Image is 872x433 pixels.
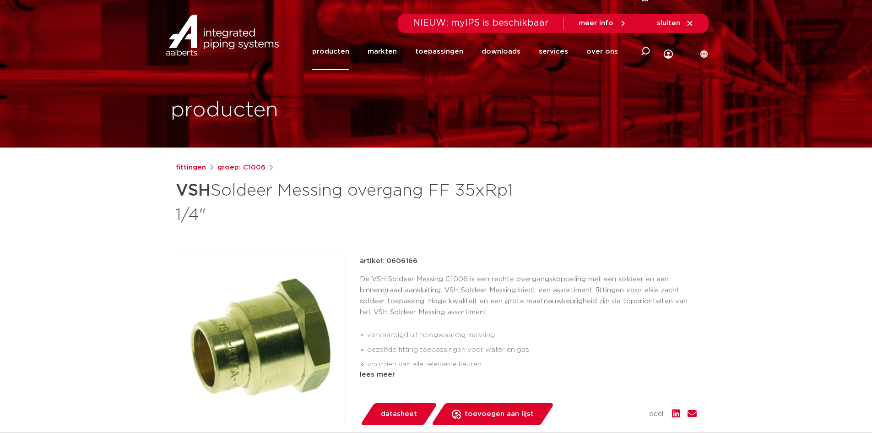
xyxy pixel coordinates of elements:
span: NIEUW: myIPS is beschikbaar [413,18,549,27]
div: my IPS [664,30,673,73]
a: meer info [579,19,627,27]
a: services [539,33,568,70]
p: De VSH Soldeer Messing C1006 is een rechte overgangskoppeling met een soldeer en een binnendraad ... [360,274,697,318]
p: artikel: 0606166 [360,256,417,267]
span: deel: [649,409,665,420]
h1: producten [171,96,278,125]
div: lees meer [360,369,697,380]
a: sluiten [657,19,694,27]
span: toevoegen aan lijst [465,407,534,422]
span: datasheet [381,407,417,422]
li: vervaardigd uit hoogwaardig messing [367,328,697,343]
a: toepassingen [415,33,463,70]
span: sluiten [657,20,680,27]
a: markten [368,33,397,70]
a: fittingen [176,162,206,173]
strong: VSH [176,182,211,199]
a: datasheet [360,403,438,425]
span: meer info [579,20,613,27]
a: groep: C1006 [217,162,265,173]
a: downloads [482,33,520,70]
h1: Soldeer Messing overgang FF 35xRp1 1/4" [176,177,520,226]
img: Product Image for VSH Soldeer Messing overgang FF 35xRp1 1/4" [176,256,345,425]
li: dezelfde fitting toepassingen voor water en gas [367,343,697,357]
nav: Menu [312,33,618,70]
a: producten [312,33,349,70]
li: voorzien van alle relevante keuren [367,357,697,372]
a: over ons [586,33,618,70]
